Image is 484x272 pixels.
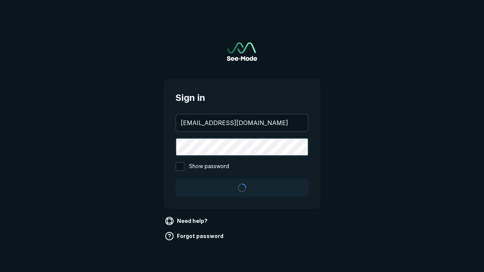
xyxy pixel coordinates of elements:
a: Need help? [163,215,211,227]
a: Go to sign in [227,42,257,61]
img: See-Mode Logo [227,42,257,61]
span: Show password [189,162,229,171]
span: Sign in [175,91,309,105]
a: Forgot password [163,230,226,242]
input: your@email.com [176,114,308,131]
